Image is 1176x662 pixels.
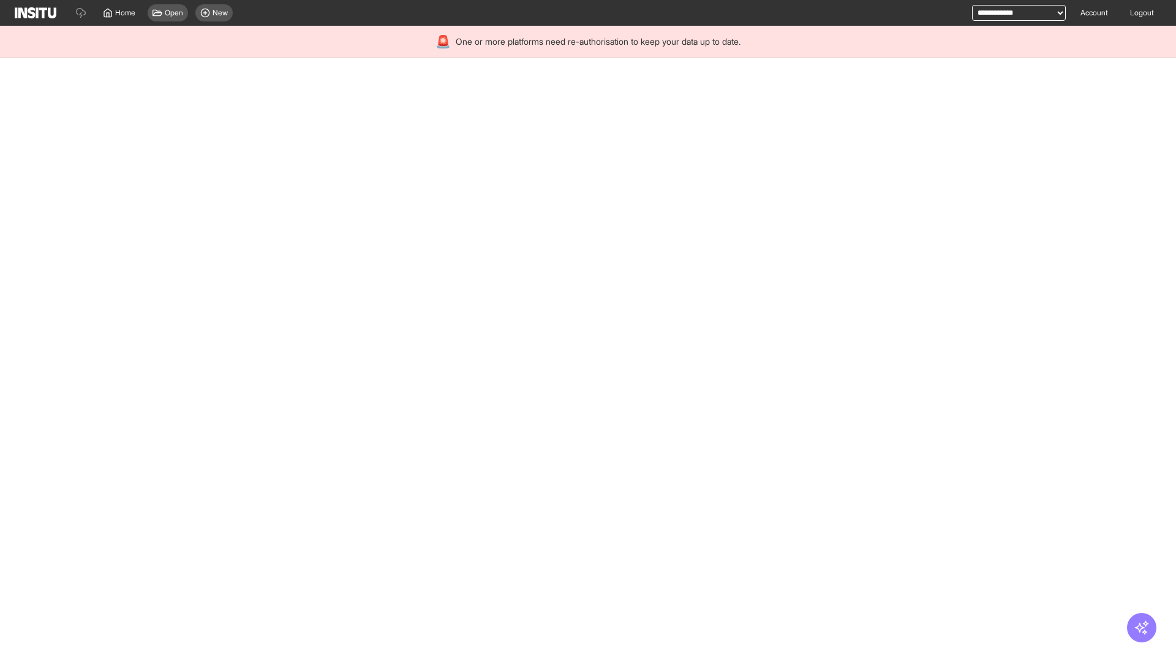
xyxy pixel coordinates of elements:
[165,8,183,18] span: Open
[456,36,741,48] span: One or more platforms need re-authorisation to keep your data up to date.
[115,8,135,18] span: Home
[15,7,56,18] img: Logo
[213,8,228,18] span: New
[435,33,451,50] div: 🚨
